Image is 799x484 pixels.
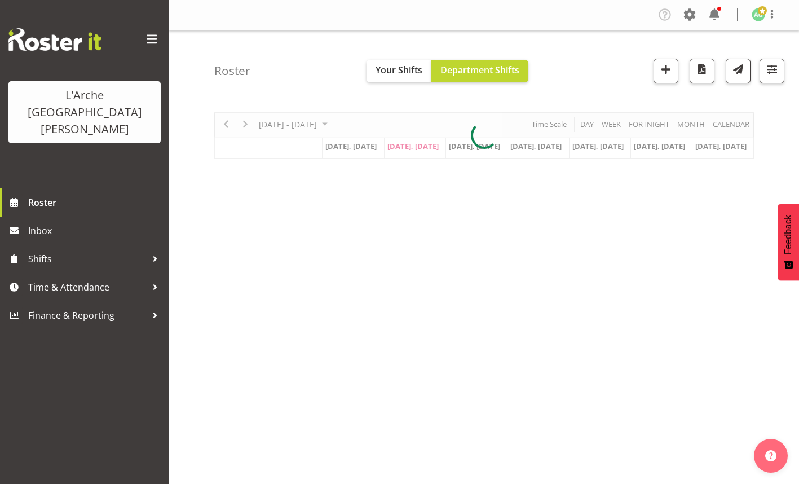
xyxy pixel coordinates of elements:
div: L'Arche [GEOGRAPHIC_DATA][PERSON_NAME] [20,87,149,138]
span: Department Shifts [440,64,519,76]
button: Filter Shifts [760,59,784,83]
button: Download a PDF of the roster according to the set date range. [690,59,714,83]
h4: Roster [214,64,250,77]
span: Inbox [28,222,164,239]
button: Add a new shift [654,59,678,83]
img: adrian-garduque52.jpg [752,8,765,21]
span: Your Shifts [376,64,422,76]
button: Department Shifts [431,60,528,82]
span: Shifts [28,250,147,267]
button: Send a list of all shifts for the selected filtered period to all rostered employees. [726,59,751,83]
span: Time & Attendance [28,279,147,296]
span: Feedback [783,215,793,254]
img: Rosterit website logo [8,28,101,51]
span: Finance & Reporting [28,307,147,324]
button: Feedback - Show survey [778,204,799,280]
img: help-xxl-2.png [765,450,776,461]
button: Your Shifts [367,60,431,82]
span: Roster [28,194,164,211]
